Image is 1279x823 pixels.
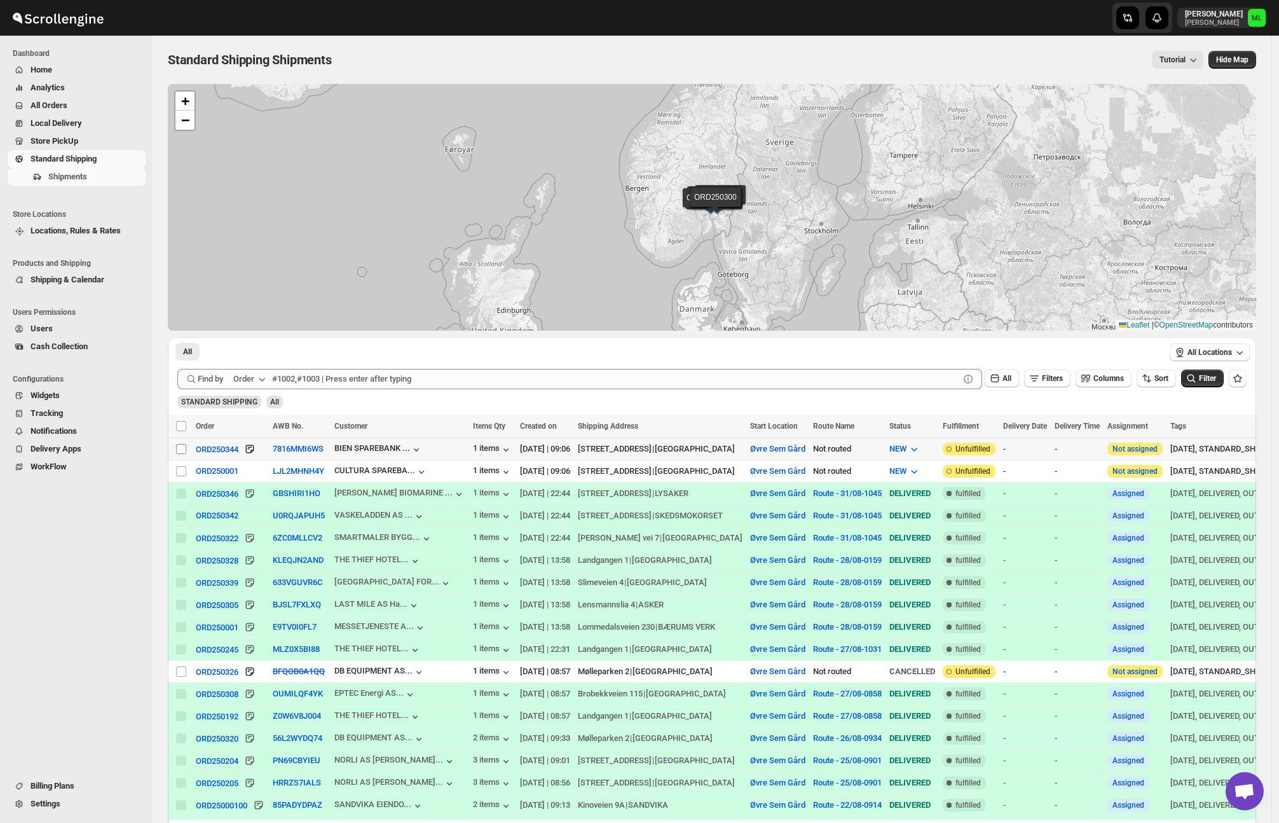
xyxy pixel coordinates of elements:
[813,555,882,565] button: Route - 28/08-0159
[813,533,882,543] button: Route - 31/08-1045
[48,172,87,181] span: Shipments
[13,374,146,384] span: Configurations
[473,733,512,745] div: 2 items
[473,666,512,679] button: 1 items
[889,466,906,476] span: NEW
[578,443,742,455] div: |
[175,92,195,111] a: Zoom in
[1112,578,1144,587] button: Assigned
[1185,9,1243,19] p: [PERSON_NAME]
[196,600,238,610] div: ORD250305
[578,465,652,478] div: [STREET_ADDRESS]
[196,466,238,476] div: ORD250001
[955,488,981,499] span: fulfilled
[1112,489,1144,498] button: Assigned
[1003,422,1047,431] span: Delivery Date
[31,324,53,333] span: Users
[473,555,512,567] button: 1 items
[273,444,324,453] button: 7816MMI6WS
[1119,321,1149,329] a: Leaflet
[943,422,979,431] span: Fulfillment
[750,711,805,721] button: Øvre Sem Gård
[1248,9,1266,27] span: Michael Lunga
[706,198,725,212] img: Marker
[750,800,805,810] button: Øvre Sem Gård
[750,511,805,520] button: Øvre Sem Gård
[1112,445,1158,453] button: Not assigned
[1187,347,1232,357] span: All Locations
[1216,55,1248,65] span: Hide Map
[196,778,238,788] div: ORD250205
[334,466,415,475] div: CULTURA SPAREBA...
[273,600,321,609] button: BJSL7FXLXQ
[273,733,322,743] button: 56L2WYDQ74
[196,621,238,633] button: ORD250001
[813,756,882,765] button: Route - 25/08-0901
[813,733,882,743] button: Route - 26/08-0934
[813,600,882,609] button: Route - 28/08-0159
[272,369,959,389] input: #1002,#1003 | Press enter after typing
[196,799,247,812] button: ORD25000100
[334,755,443,764] div: NORLI AS [PERSON_NAME]...
[813,422,854,431] span: Route Name
[813,711,882,721] button: Route - 27/08-0858
[334,621,427,634] button: MESSETJENESTE A...
[8,405,146,422] button: Tracking
[168,52,332,67] span: Standard Shipping Shipments
[196,689,238,699] div: ORD250308
[196,422,214,431] span: Order
[706,197,725,211] img: Marker
[334,466,428,478] button: CULTURA SPAREBA...
[334,443,410,453] div: BIEN SPAREBANK ...
[273,422,303,431] span: AWB No.
[196,756,238,766] div: ORD250204
[273,756,320,765] button: PN69CBYIEU
[334,710,421,723] button: THE THIEF HOTEL...
[1181,370,1224,387] button: Filter
[31,444,81,453] span: Delivery Apps
[473,799,512,812] button: 2 items
[882,461,928,481] button: NEW
[473,510,512,523] div: 1 items
[1152,321,1154,329] span: |
[13,209,146,219] span: Store Locations
[334,799,411,809] div: SANDVIKA EIENDO...
[1055,443,1100,455] div: -
[31,154,97,163] span: Standard Shipping
[8,61,146,79] button: Home
[196,489,238,499] div: ORD250346
[702,197,722,211] img: Marker
[196,623,238,632] div: ORD250001
[196,712,238,721] div: ORD250192
[196,511,238,520] button: ORD250342
[813,689,882,698] button: Route - 27/08-0858
[196,576,238,589] button: ORD250339
[273,622,317,632] button: E9TV0I0FL7
[578,422,638,431] span: Shipping Address
[1107,422,1148,431] span: Assignment
[334,422,367,431] span: Customer
[711,195,730,209] img: Marker
[273,533,322,543] button: 6ZC0MLLCV2
[1112,623,1144,632] button: Assigned
[1252,14,1262,22] text: ML
[882,439,928,459] button: NEW
[273,667,325,676] button: BFQOB0A1QQ
[578,487,652,500] div: [STREET_ADDRESS]
[196,734,238,743] div: ORD250320
[273,711,321,721] button: Z0W6V8J004
[334,510,425,523] button: VASKELADDEN AS ...
[473,532,512,545] button: 1 items
[181,398,257,406] span: STANDARD SHIPPING
[196,578,238,588] div: ORD250339
[31,781,74,791] span: Billing Plans
[1137,370,1176,387] button: Sort
[334,644,421,656] button: THE THIEF HOTEL...
[473,621,512,634] div: 1 items
[520,465,570,478] div: [DATE] | 09:06
[334,577,452,590] button: [GEOGRAPHIC_DATA] FOR...
[1112,467,1158,476] button: Not assigned
[1112,712,1144,721] button: Assigned
[813,577,882,587] button: Route - 28/08-0159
